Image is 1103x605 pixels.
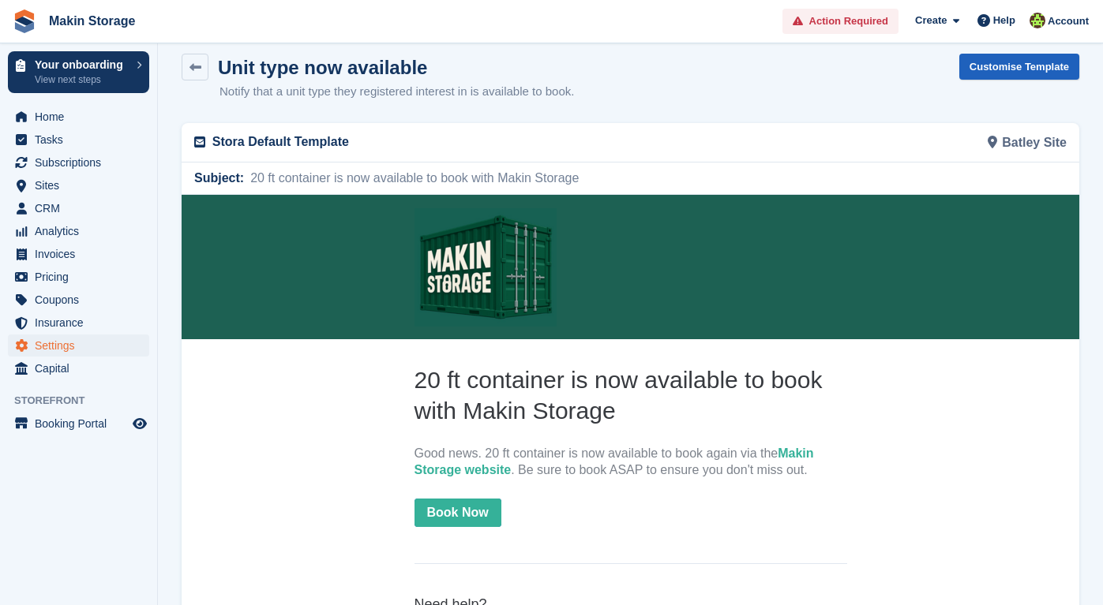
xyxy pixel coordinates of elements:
p: View next steps [35,73,129,87]
a: 01924763574 [272,428,350,442]
span: Coupons [35,289,129,311]
a: menu [8,174,149,196]
span: Storefront [14,393,157,409]
a: menu [8,413,149,435]
a: Customise Template [959,54,1079,80]
span: Account [1048,13,1089,29]
a: menu [8,334,149,357]
p: Email: [233,452,666,469]
h6: Need help? [233,401,666,419]
span: Create [915,13,947,28]
span: Subject: [194,169,244,188]
a: menu [8,106,149,128]
img: stora-icon-8386f47178a22dfd0bd8f6a31ec36ba5ce8667c1dd55bd0f319d3a0aa187defe.svg [13,9,36,33]
a: menu [8,197,149,219]
span: Settings [35,334,129,357]
span: Tasks [35,129,129,151]
span: Pricing [35,266,129,288]
a: Book Now [233,304,320,333]
a: Your onboarding View next steps [8,51,149,93]
span: 20 ft container is now available to book with Makin Storage [244,169,579,188]
span: Sites [35,174,129,196]
p: Stora Default Template [212,133,621,151]
a: menu [8,357,149,379]
a: menu [8,312,149,334]
span: Home [35,106,129,128]
a: Makin Storage website [233,252,632,282]
h2: 20 ft container is now available to book with Makin Storage [233,170,666,231]
img: Makin Storage Team [1030,13,1045,28]
a: menu [8,151,149,174]
a: Action Required [782,9,899,35]
span: Insurance [35,312,129,334]
span: Booking Portal [35,413,129,435]
span: Help [993,13,1015,28]
a: menu [8,220,149,242]
span: CRM [35,197,129,219]
span: Action Required [809,13,888,29]
p: Good news. 20 ft container is now available to book again via the . Be sure to book ASAP to ensur... [233,251,666,284]
a: menu [8,129,149,151]
a: [EMAIL_ADDRESS][DOMAIN_NAME] [268,453,488,466]
p: Your onboarding [35,59,129,70]
img: Makin Storage Logo [233,13,375,132]
span: Capital [35,357,129,379]
span: Invoices [35,243,129,265]
p: Notify that a unit type they registered interest in is available to book. [219,83,574,101]
span: Analytics [35,220,129,242]
div: Batley Site [631,123,1077,162]
p: Phone: [233,428,666,444]
a: Preview store [130,414,149,433]
span: Subscriptions [35,151,129,174]
h1: Unit type now available [218,57,427,78]
a: menu [8,266,149,288]
a: menu [8,243,149,265]
a: Makin Storage [43,8,141,34]
a: menu [8,289,149,311]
